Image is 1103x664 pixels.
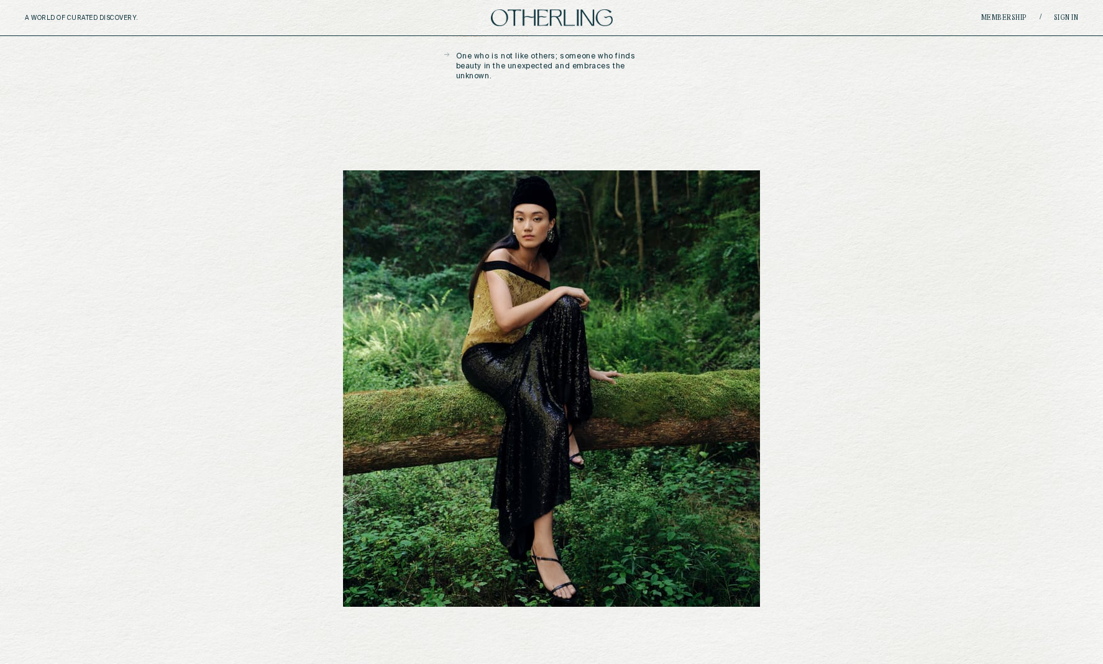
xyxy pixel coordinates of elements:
img: logo [491,9,613,26]
a: Sign in [1054,14,1079,22]
a: Membership [981,14,1027,22]
p: One who is not like others; someone who finds beauty in the unexpected and embraces the unknown. [456,52,659,81]
span: / [1040,13,1041,22]
h5: A WORLD OF CURATED DISCOVERY. [25,14,192,22]
img: image [343,170,760,607]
